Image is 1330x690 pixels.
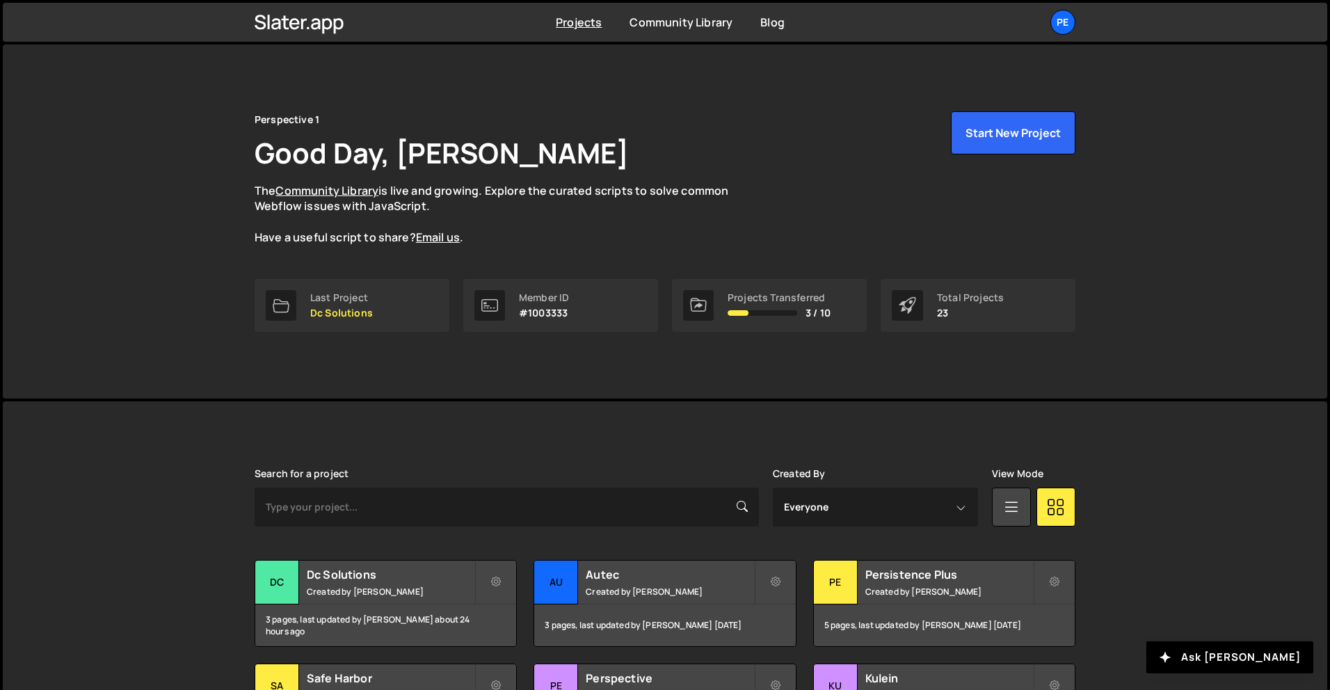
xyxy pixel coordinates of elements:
[937,307,1004,319] p: 23
[806,307,831,319] span: 3 / 10
[586,586,753,597] small: Created by [PERSON_NAME]
[307,671,474,686] h2: Safe Harbor
[865,567,1033,582] h2: Persistence Plus
[310,292,373,303] div: Last Project
[255,183,755,246] p: The is live and growing. Explore the curated scripts to solve common Webflow issues with JavaScri...
[814,604,1075,646] div: 5 pages, last updated by [PERSON_NAME] [DATE]
[255,604,516,646] div: 3 pages, last updated by [PERSON_NAME] about 24 hours ago
[951,111,1075,154] button: Start New Project
[255,561,299,604] div: Dc
[992,468,1043,479] label: View Mode
[519,292,569,303] div: Member ID
[534,560,796,647] a: Au Autec Created by [PERSON_NAME] 3 pages, last updated by [PERSON_NAME] [DATE]
[865,586,1033,597] small: Created by [PERSON_NAME]
[255,279,449,332] a: Last Project Dc Solutions
[307,586,474,597] small: Created by [PERSON_NAME]
[1050,10,1075,35] a: Pe
[813,560,1075,647] a: Pe Persistence Plus Created by [PERSON_NAME] 5 pages, last updated by [PERSON_NAME] [DATE]
[937,292,1004,303] div: Total Projects
[275,183,378,198] a: Community Library
[728,292,831,303] div: Projects Transferred
[307,567,474,582] h2: Dc Solutions
[773,468,826,479] label: Created By
[255,134,629,172] h1: Good Day, [PERSON_NAME]
[760,15,785,30] a: Blog
[310,307,373,319] p: Dc Solutions
[534,604,795,646] div: 3 pages, last updated by [PERSON_NAME] [DATE]
[534,561,578,604] div: Au
[586,671,753,686] h2: Perspective
[255,111,319,128] div: Perspective 1
[630,15,732,30] a: Community Library
[556,15,602,30] a: Projects
[255,468,348,479] label: Search for a project
[416,230,460,245] a: Email us
[814,561,858,604] div: Pe
[865,671,1033,686] h2: Kulein
[1146,641,1313,673] button: Ask [PERSON_NAME]
[586,567,753,582] h2: Autec
[255,560,517,647] a: Dc Dc Solutions Created by [PERSON_NAME] 3 pages, last updated by [PERSON_NAME] about 24 hours ago
[519,307,569,319] p: #1003333
[255,488,759,527] input: Type your project...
